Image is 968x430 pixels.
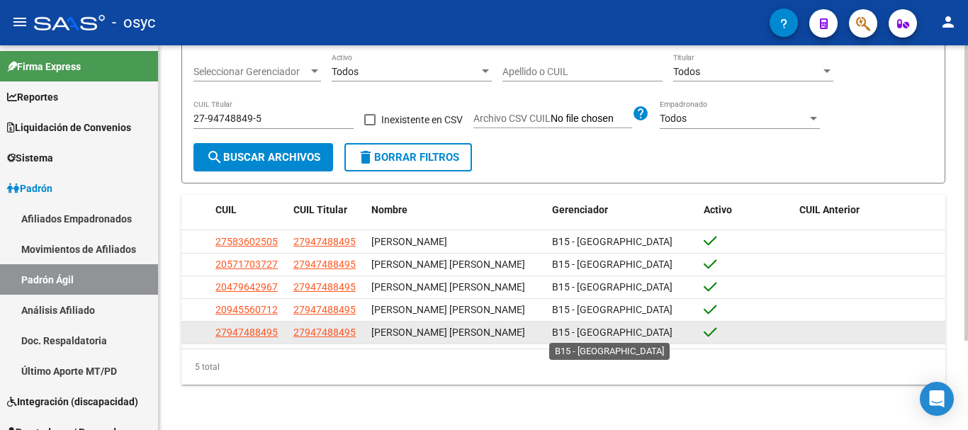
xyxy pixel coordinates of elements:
[552,259,672,270] span: B15 - [GEOGRAPHIC_DATA]
[698,195,794,225] datatable-header-cell: Activo
[473,113,551,124] span: Archivo CSV CUIL
[920,382,954,416] div: Open Intercom Messenger
[215,236,278,247] span: 27583602505
[381,111,463,128] span: Inexistente en CSV
[940,13,957,30] mat-icon: person
[206,149,223,166] mat-icon: search
[215,259,278,270] span: 20571703727
[357,151,459,164] span: Borrar Filtros
[293,304,356,315] span: 27947488495
[552,204,608,215] span: Gerenciador
[673,66,700,77] span: Todos
[794,195,946,225] datatable-header-cell: CUIL Anterior
[552,281,672,293] span: B15 - [GEOGRAPHIC_DATA]
[215,327,278,338] span: 27947488495
[7,59,81,74] span: Firma Express
[11,13,28,30] mat-icon: menu
[206,151,320,164] span: Buscar Archivos
[293,281,356,293] span: 27947488495
[552,236,672,247] span: B15 - [GEOGRAPHIC_DATA]
[552,327,672,338] span: B15 - [GEOGRAPHIC_DATA]
[371,281,525,293] span: [PERSON_NAME] [PERSON_NAME]
[7,150,53,166] span: Sistema
[193,143,333,171] button: Buscar Archivos
[632,105,649,122] mat-icon: help
[799,204,860,215] span: CUIL Anterior
[293,236,356,247] span: 27947488495
[357,149,374,166] mat-icon: delete
[551,113,632,125] input: Archivo CSV CUIL
[371,259,525,270] span: [PERSON_NAME] [PERSON_NAME]
[7,89,58,105] span: Reportes
[7,181,52,196] span: Padrón
[288,195,366,225] datatable-header-cell: CUIL Titular
[293,204,347,215] span: CUIL Titular
[7,394,138,409] span: Integración (discapacidad)
[366,195,546,225] datatable-header-cell: Nombre
[371,327,525,338] span: [PERSON_NAME] [PERSON_NAME]
[210,195,288,225] datatable-header-cell: CUIL
[552,304,672,315] span: B15 - [GEOGRAPHIC_DATA]
[181,349,945,385] div: 5 total
[332,66,359,77] span: Todos
[546,195,699,225] datatable-header-cell: Gerenciador
[215,204,237,215] span: CUIL
[344,143,472,171] button: Borrar Filtros
[293,327,356,338] span: 27947488495
[293,259,356,270] span: 27947488495
[7,120,131,135] span: Liquidación de Convenios
[660,113,687,124] span: Todos
[371,304,525,315] span: [PERSON_NAME] [PERSON_NAME]
[704,204,732,215] span: Activo
[112,7,156,38] span: - osyc
[371,236,447,247] span: [PERSON_NAME]
[193,66,308,78] span: Seleccionar Gerenciador
[215,281,278,293] span: 20479642967
[371,204,407,215] span: Nombre
[215,304,278,315] span: 20945560712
